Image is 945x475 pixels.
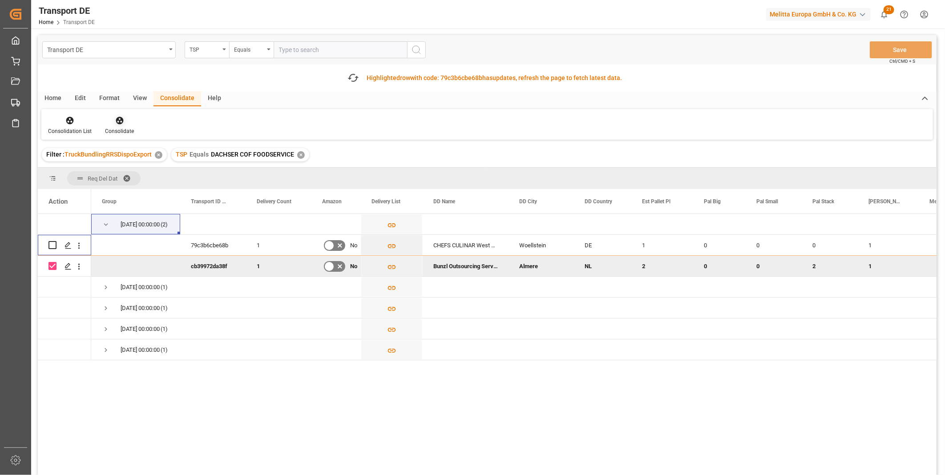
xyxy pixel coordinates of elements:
div: Home [38,91,68,106]
span: Transport ID Logward [191,198,227,205]
span: 21 [884,5,894,14]
span: has [482,74,493,81]
span: No [350,235,357,256]
div: Press SPACE to select this row. [38,214,91,235]
span: (2) [161,214,168,235]
div: 1 [246,256,311,276]
span: TSP [176,151,187,158]
div: [DATE] 00:00:00 [121,340,160,360]
div: Action [48,197,68,205]
div: Help [201,91,228,106]
span: (1) [161,298,168,318]
div: Highlighted with code: updates, refresh the page to fetch latest data. [367,73,622,83]
div: Melitta Europa GmbH & Co. KG [766,8,871,21]
div: Press SPACE to deselect this row. [38,256,91,277]
span: Delivery List [372,198,400,205]
span: (1) [161,319,168,339]
div: ✕ [155,151,162,159]
button: search button [407,41,426,58]
span: row [400,74,410,81]
span: Pal Big [704,198,721,205]
div: 0 [746,256,802,276]
span: Pal Stack [812,198,834,205]
div: Press SPACE to select this row. [38,318,91,339]
div: 1 [858,235,919,255]
div: [DATE] 00:00:00 [121,319,160,339]
button: Save [870,41,932,58]
div: Almere [509,256,574,276]
button: show 21 new notifications [874,4,894,24]
span: DD Name [433,198,455,205]
span: Equals [190,151,209,158]
span: DD Country [585,198,612,205]
div: Bunzl Outsourcing Services Bv [423,256,509,276]
button: open menu [42,41,176,58]
div: ✕ [297,151,305,159]
span: 79c3b6cbe68b [440,74,482,81]
button: Melitta Europa GmbH & Co. KG [766,6,874,23]
div: Press SPACE to select this row. [38,298,91,318]
div: Consolidate [105,127,134,135]
a: Home [39,19,53,25]
span: Filter : [46,151,65,158]
span: Est Pallet Pl [642,198,670,205]
div: 0 [746,235,802,255]
div: cb39972da38f [180,256,246,276]
div: [DATE] 00:00:00 [121,214,160,235]
div: 79c3b6cbe68b [180,235,246,255]
button: Help Center [894,4,914,24]
div: 0 [693,235,746,255]
div: View [126,91,153,106]
input: Type to search [274,41,407,58]
span: Delivery Count [257,198,291,205]
span: Ctrl/CMD + S [889,58,915,64]
span: Req Del Dat [88,175,117,182]
div: Press SPACE to select this row. [38,339,91,360]
span: DD City [519,198,537,205]
div: CHEFS CULINAR West GmbH [DOMAIN_NAME] [423,235,509,255]
span: TruckBundlingRRSDispoExport [65,151,152,158]
button: open menu [185,41,229,58]
div: Transport DE [47,44,166,55]
div: 1 [631,235,693,255]
div: 2 [802,256,858,276]
span: (1) [161,340,168,360]
span: No [350,256,357,277]
div: Consolidate [153,91,201,106]
button: open menu [229,41,274,58]
div: 0 [802,235,858,255]
div: [DATE] 00:00:00 [121,277,160,298]
span: Amazon [322,198,342,205]
div: Consolidation List [48,127,92,135]
span: Group [102,198,117,205]
div: Equals [234,44,264,54]
div: TSP [190,44,220,54]
div: NL [574,256,631,276]
div: 2 [631,256,693,276]
span: DACHSER COF FOODSERVICE [211,151,294,158]
div: Press SPACE to select this row. [38,277,91,298]
div: Transport DE [39,4,95,17]
div: DE [574,235,631,255]
div: Press SPACE to select this row. [38,235,91,256]
div: Woellstein [509,235,574,255]
div: 1 [246,235,311,255]
div: Format [93,91,126,106]
div: 0 [693,256,746,276]
span: Pal Small [756,198,778,205]
div: 1 [858,256,919,276]
span: [PERSON_NAME] [868,198,900,205]
div: [DATE] 00:00:00 [121,298,160,318]
span: (1) [161,277,168,298]
div: Edit [68,91,93,106]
